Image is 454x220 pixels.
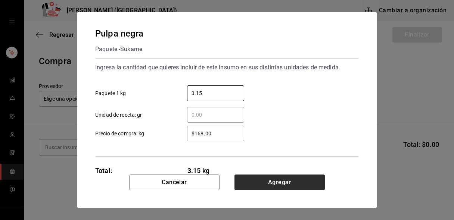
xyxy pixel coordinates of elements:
span: 3.15 kg [187,166,245,176]
div: Total: [95,166,112,176]
input: Unidad de receta: gr [187,110,244,119]
span: Paquete 1 kg [95,89,126,97]
span: Unidad de receta: gr [95,111,142,119]
button: Agregar [234,175,325,190]
input: Paquete 1 kg [187,89,244,98]
input: Precio de compra: kg [187,129,244,138]
span: Precio de compra: kg [95,130,144,138]
div: Ingresa la cantidad que quieres incluir de este insumo en sus distintas unidades de medida. [95,62,359,73]
div: Paquete - Sukarne [95,43,143,55]
div: Pulpa negra [95,27,143,40]
button: Cancelar [129,175,220,190]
